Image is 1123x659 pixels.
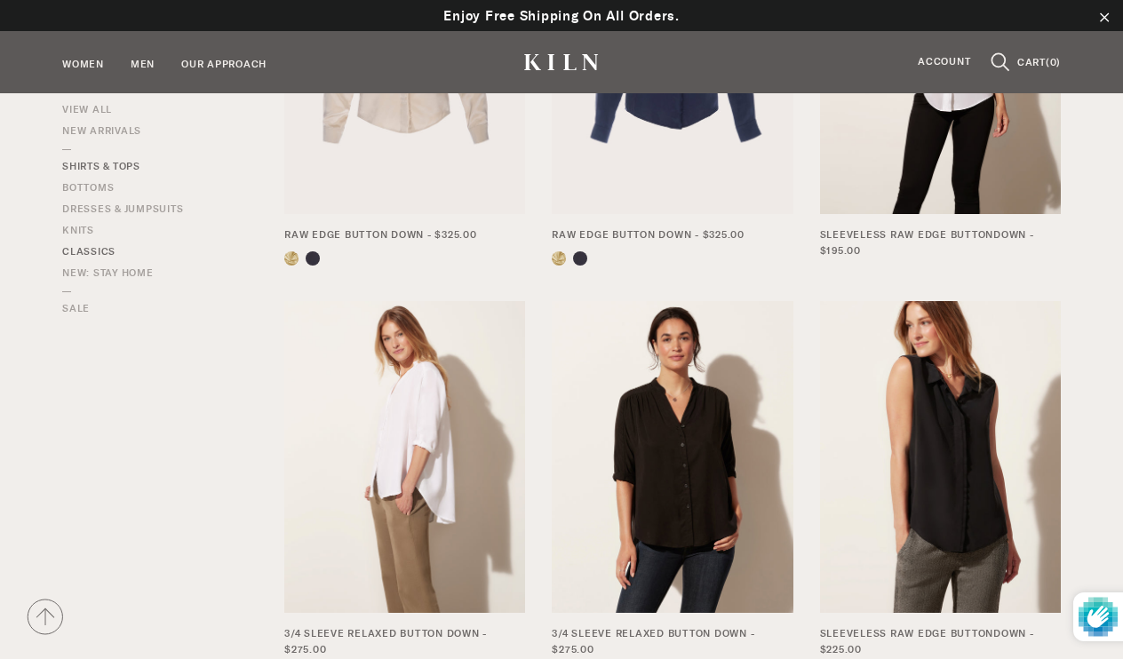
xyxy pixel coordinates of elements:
[552,301,792,614] img: 16_WT1024BLACK_007_550x750.jpg
[1050,56,1057,68] span: 0
[18,5,1105,27] p: Enjoy Free Shipping On All Orders.
[284,227,525,244] a: Raw Edge Button Down - $325.00
[62,202,183,218] a: Dresses & Jumpsuits
[1017,58,1061,68] a: CART(0)
[820,227,1061,259] a: Sleeveless Raw Edge Buttondown - $195.00
[1079,592,1118,641] img: Protected by hCaptcha
[181,57,267,74] a: Our Approach
[62,223,94,239] a: Knits
[552,227,792,244] a: Raw Edge Button Down - $325.00
[62,180,114,196] a: Bottoms
[62,150,140,175] a: Shirts & Tops
[284,227,477,244] span: Raw Edge Button Down - $325.00
[552,227,745,244] span: Raw Edge Button Down - $325.00
[904,54,984,71] a: Account
[62,266,154,282] a: New: Stay Home
[62,123,141,139] a: New Arrivals
[62,292,90,317] a: SALE
[62,102,112,118] a: View All
[62,57,104,74] a: Women
[820,301,1061,614] img: 10_WT1169WBLACK_WB1039WHERRINGBONE_016_550x750.jpg
[820,626,1061,658] a: Sleeveless Raw Edge Buttondown - $225.00
[62,244,115,260] a: Classics
[131,57,155,74] a: Men
[284,301,525,614] img: 1_WT1024WWHITE_WB1039W_CANTEEN_023_550x750.jpg
[1056,56,1061,68] span: )
[284,626,525,658] a: 3/4 Sleeve Relaxed Button Down - $275.00
[1017,56,1050,68] span: CART(
[552,626,792,658] a: 3/4 Sleeve Relaxed Button Down - $275.00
